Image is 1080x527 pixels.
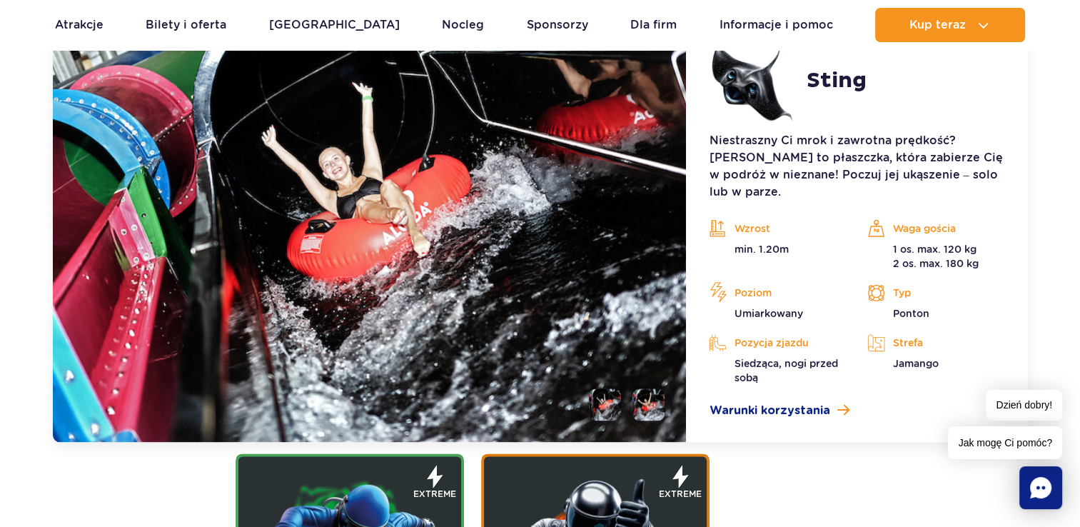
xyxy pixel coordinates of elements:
[709,402,829,419] span: Warunki korzystania
[146,8,226,42] a: Bilety i oferta
[867,306,1004,321] p: Ponton
[867,332,1004,353] p: Strefa
[709,38,794,124] img: 683e9dd6f19b1268161416.png
[55,8,104,42] a: Atrakcje
[709,356,846,385] p: Siedząca, nogi przed sobą
[709,242,846,256] p: min. 1.20m
[806,68,866,94] h2: Sting
[442,8,484,42] a: Nocleg
[986,390,1062,421] span: Dzień dobry!
[413,488,456,501] span: extreme
[709,282,846,303] p: Poziom
[709,332,846,353] p: Pozycja zjazdu
[709,132,1004,201] p: Niestraszny Ci mrok i zawrotna prędkość? [PERSON_NAME] to płaszczka, która zabierze Cię w podróż ...
[948,426,1062,459] span: Jak mogę Ci pomóc?
[709,402,1004,419] a: Warunki korzystania
[909,19,966,31] span: Kup teraz
[1019,466,1062,509] div: Chat
[867,218,1004,239] p: Waga gościa
[720,8,833,42] a: Informacje i pomoc
[269,8,400,42] a: [GEOGRAPHIC_DATA]
[630,8,677,42] a: Dla firm
[867,356,1004,371] p: Jamango
[867,282,1004,303] p: Typ
[659,488,702,501] span: extreme
[709,218,846,239] p: Wzrost
[527,8,588,42] a: Sponsorzy
[709,306,846,321] p: Umiarkowany
[875,8,1025,42] button: Kup teraz
[867,242,1004,271] p: 1 os. max. 120 kg 2 os. max. 180 kg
